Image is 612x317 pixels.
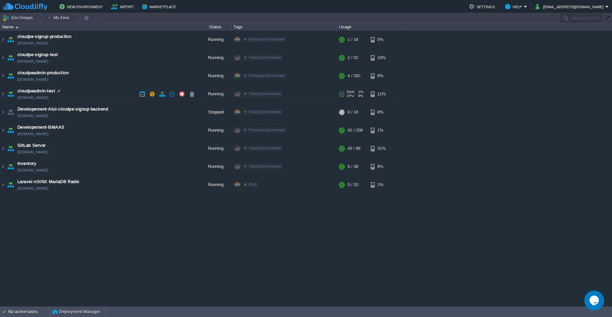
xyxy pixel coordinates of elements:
div: 5 / 20 [348,176,358,194]
div: Stopped [198,103,231,121]
span: Testing Envirnments [249,164,281,168]
div: Usage [337,23,407,31]
img: AMDAwAAAACH5BAEAAAAALAAAAAABAAEAAAICRAEAOw== [6,158,15,175]
div: 31% [371,140,392,157]
img: AMDAwAAAACH5BAEAAAAALAAAAAABAAEAAAICRAEAOw== [6,103,15,121]
a: [DOMAIN_NAME] [17,76,48,83]
img: AMDAwAAAACH5BAEAAAAALAAAAAABAAEAAAICRAEAOw== [0,103,6,121]
img: AMDAwAAAACH5BAEAAAAALAAAAAABAAEAAAICRAEAOw== [0,31,6,48]
div: 1% [371,121,392,139]
div: Running [198,85,231,103]
a: Developement-BMAAS [17,124,65,131]
button: Settings [469,3,497,11]
img: AMDAwAAAACH5BAEAAAAALAAAAAABAAEAAAICRAEAOw== [0,140,6,157]
button: [EMAIL_ADDRESS][DOMAIN_NAME] [535,3,605,11]
a: [DOMAIN_NAME] [17,131,48,137]
img: AMDAwAAAACH5BAEAAAAALAAAAAABAAEAAAICRAEAOw== [6,85,15,103]
div: 1 / 16 [348,31,358,48]
span: /RnD [249,182,257,186]
a: [DOMAIN_NAME] [17,94,48,101]
div: Running [198,67,231,85]
div: 42 / 208 [348,121,363,139]
div: Running [198,121,231,139]
span: 9% [357,94,363,98]
button: My Envs [48,13,71,22]
a: [DOMAIN_NAME] [17,58,48,65]
a: Developement-Atul-cloudpe-signup-backend [17,106,108,112]
div: Running [198,176,231,194]
a: Laravel nGINX MariaDB Radis [17,178,80,185]
button: Deployment Manager [52,308,100,315]
div: Running [198,140,231,157]
a: [DOMAIN_NAME] [17,185,48,192]
a: cloudpe-signup-production [17,33,71,40]
button: Help [505,3,524,11]
span: Production Envirnment [249,128,285,132]
button: New Environment [59,3,105,11]
img: AMDAwAAAACH5BAEAAAAALAAAAAABAAEAAAICRAEAOw== [0,49,6,67]
a: cloudpeadmin-production [17,70,69,76]
div: No active tasks [8,306,50,317]
button: Import [111,3,136,11]
button: Marketplace [142,3,178,11]
div: 8% [371,103,392,121]
div: Running [198,31,231,48]
img: AMDAwAAAACH5BAEAAAAALAAAAAABAAEAAAICRAEAOw== [6,49,15,67]
div: 5 / 38 [348,158,358,175]
span: CPU [347,94,354,98]
img: AMDAwAAAACH5BAEAAAAALAAAAAABAAEAAAICRAEAOw== [6,176,15,194]
img: AMDAwAAAACH5BAEAAAAALAAAAAABAAEAAAICRAEAOw== [0,67,6,85]
span: RAM [347,90,354,94]
div: 9% [371,67,392,85]
span: Testing Envirnments [249,55,281,59]
div: 1% [371,176,392,194]
span: Production Envirnment [249,74,285,78]
a: [DOMAIN_NAME] [17,112,48,119]
div: Running [198,49,231,67]
div: 0 / 18 [348,103,358,121]
button: Env Groups [2,13,35,22]
span: Testing Envirnments [249,146,281,150]
div: 4 / 262 [348,67,360,85]
img: AMDAwAAAACH5BAEAAAAALAAAAAABAAEAAAICRAEAOw== [6,67,15,85]
img: AMDAwAAAACH5BAEAAAAALAAAAAABAAEAAAICRAEAOw== [6,121,15,139]
a: cloudpe-signup-test [17,51,58,58]
div: 2 / 32 [348,49,358,67]
img: CloudJiffy [2,3,47,11]
div: Name [1,23,198,31]
a: [DOMAIN_NAME] [17,40,48,47]
div: 10% [371,49,392,67]
div: 43 / 96 [348,140,360,157]
img: AMDAwAAAACH5BAEAAAAALAAAAAABAAEAAAICRAEAOw== [16,26,18,28]
span: Production Envirnment [249,37,285,41]
iframe: chat widget [584,291,605,310]
img: AMDAwAAAACH5BAEAAAAALAAAAAABAAEAAAICRAEAOw== [0,121,6,139]
img: AMDAwAAAACH5BAEAAAAALAAAAAABAAEAAAICRAEAOw== [6,31,15,48]
img: AMDAwAAAACH5BAEAAAAALAAAAAABAAEAAAICRAEAOw== [0,85,6,103]
span: 2% [357,90,363,94]
div: Tags [232,23,337,31]
a: [DOMAIN_NAME] [17,167,48,174]
div: 5% [371,31,392,48]
span: Testing Envirnments [249,110,281,114]
a: GitLab Server [17,142,46,149]
div: 11% [371,85,392,103]
a: inventory [17,160,36,167]
span: Testing Envirnments [249,92,281,96]
img: AMDAwAAAACH5BAEAAAAALAAAAAABAAEAAAICRAEAOw== [0,176,6,194]
a: [DOMAIN_NAME] [17,149,48,155]
img: AMDAwAAAACH5BAEAAAAALAAAAAABAAEAAAICRAEAOw== [6,140,15,157]
img: AMDAwAAAACH5BAEAAAAALAAAAAABAAEAAAICRAEAOw== [0,158,6,175]
div: 8% [371,158,392,175]
a: cloudpeadmin-test [17,88,55,94]
div: Status [199,23,231,31]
